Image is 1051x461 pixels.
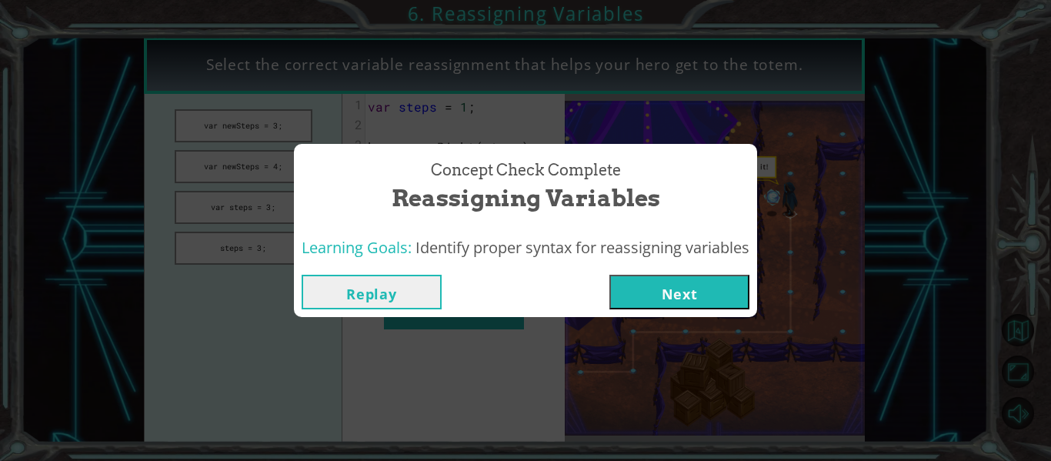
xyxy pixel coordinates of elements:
[302,275,442,309] button: Replay
[302,237,412,258] span: Learning Goals:
[392,182,660,215] span: Reassigning Variables
[415,237,749,258] span: Identify proper syntax for reassigning variables
[431,159,621,182] span: Concept Check Complete
[609,275,749,309] button: Next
